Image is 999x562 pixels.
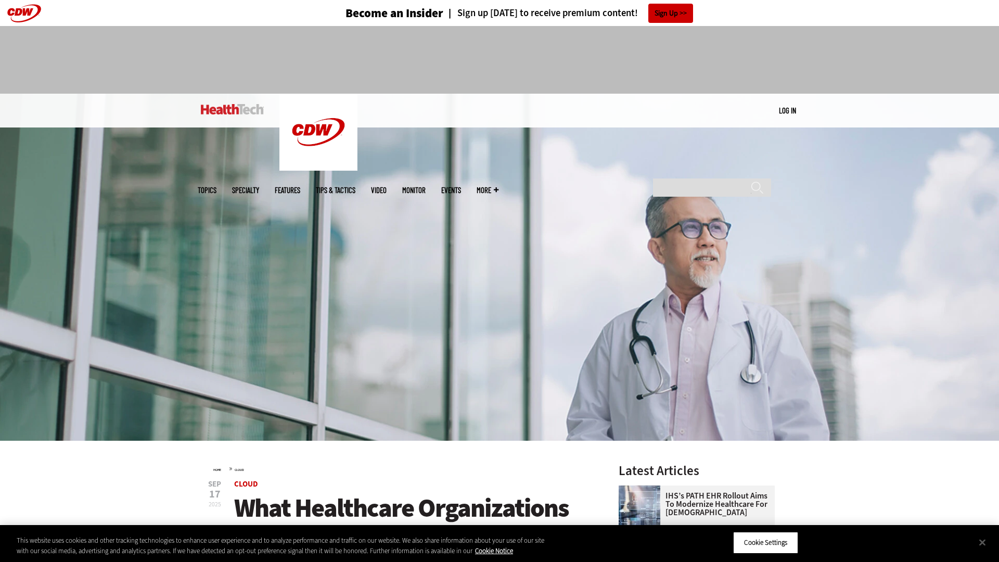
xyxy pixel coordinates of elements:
[371,186,387,194] a: Video
[232,186,259,194] span: Specialty
[17,535,549,556] div: This website uses cookies and other tracking technologies to enhance user experience and to analy...
[209,500,221,508] span: 2025
[619,486,660,527] img: Electronic health records
[235,468,244,472] a: Cloud
[208,489,221,500] span: 17
[619,464,775,477] h3: Latest Articles
[234,479,258,489] a: Cloud
[275,186,300,194] a: Features
[733,532,798,554] button: Cookie Settings
[345,7,443,19] h3: Become an Insider
[619,492,769,517] a: IHS’s PATH EHR Rollout Aims to Modernize Healthcare for [DEMOGRAPHIC_DATA]
[971,531,994,554] button: Close
[279,162,357,173] a: CDW
[198,186,216,194] span: Topics
[213,468,221,472] a: Home
[619,486,665,494] a: Electronic health records
[208,480,221,488] span: Sep
[201,104,264,114] img: Home
[648,4,693,23] a: Sign Up
[441,186,461,194] a: Events
[477,186,498,194] span: More
[402,186,426,194] a: MonITor
[475,546,513,555] a: More information about your privacy
[779,106,796,115] a: Log in
[316,186,355,194] a: Tips & Tactics
[443,8,638,18] a: Sign up [DATE] to receive premium content!
[213,464,591,472] div: »
[306,7,443,19] a: Become an Insider
[779,105,796,116] div: User menu
[310,36,689,83] iframe: advertisement
[279,94,357,171] img: Home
